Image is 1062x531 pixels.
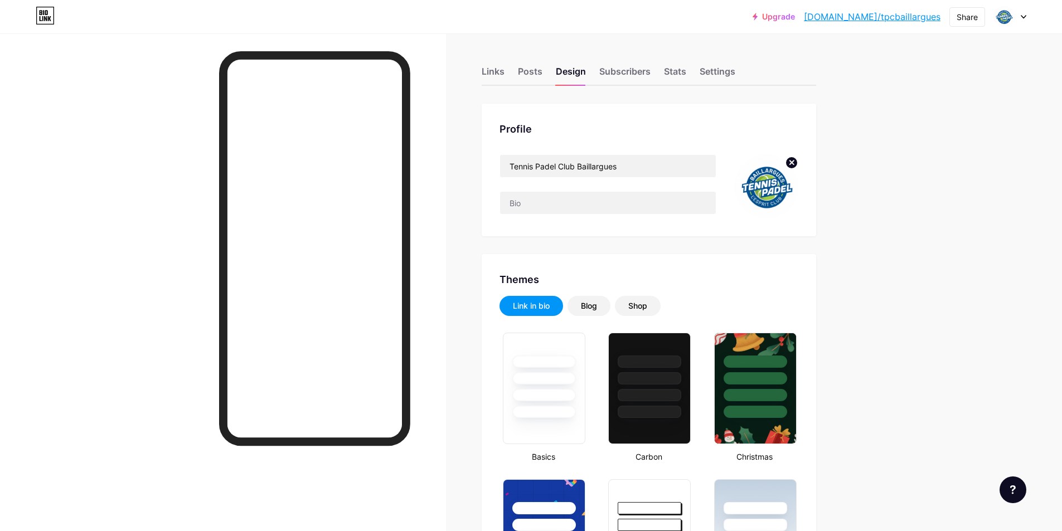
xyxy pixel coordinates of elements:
[500,121,798,137] div: Profile
[556,65,586,85] div: Design
[482,65,505,85] div: Links
[957,11,978,23] div: Share
[628,300,647,311] div: Shop
[993,6,1015,27] img: tpcbaillargues
[599,65,651,85] div: Subscribers
[734,154,798,218] img: tpcbaillargues
[605,451,692,462] div: Carbon
[518,65,542,85] div: Posts
[500,192,716,214] input: Bio
[664,65,686,85] div: Stats
[700,65,735,85] div: Settings
[581,300,597,311] div: Blog
[753,12,795,21] a: Upgrade
[500,155,716,177] input: Name
[513,300,550,311] div: Link in bio
[711,451,798,462] div: Christmas
[500,272,798,287] div: Themes
[804,10,940,23] a: [DOMAIN_NAME]/tpcbaillargues
[500,451,587,462] div: Basics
